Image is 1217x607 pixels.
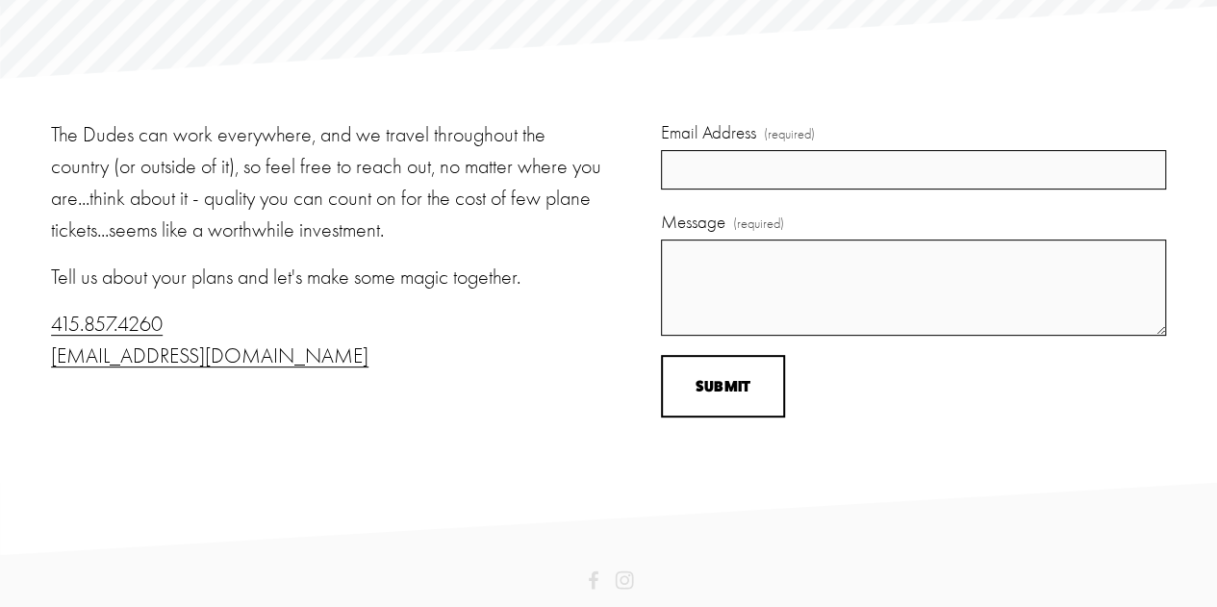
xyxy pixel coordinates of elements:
a: [EMAIL_ADDRESS][DOMAIN_NAME] [51,343,368,368]
a: 2 Dudes & A Booth [584,570,603,590]
a: 415.857.4260 [51,312,163,337]
p: Tell us about your plans and let's make some magic together. [51,262,603,293]
p: The Dudes can work everywhere, and we travel throughout the country (or outside of it), so feel f... [51,119,603,246]
span: (required) [733,214,784,235]
button: SubmitSubmit [661,355,785,417]
span: Message [661,209,725,237]
span: Email Address [661,119,756,147]
span: (required) [764,124,815,145]
span: Submit [695,377,750,395]
a: Instagram [615,570,634,590]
